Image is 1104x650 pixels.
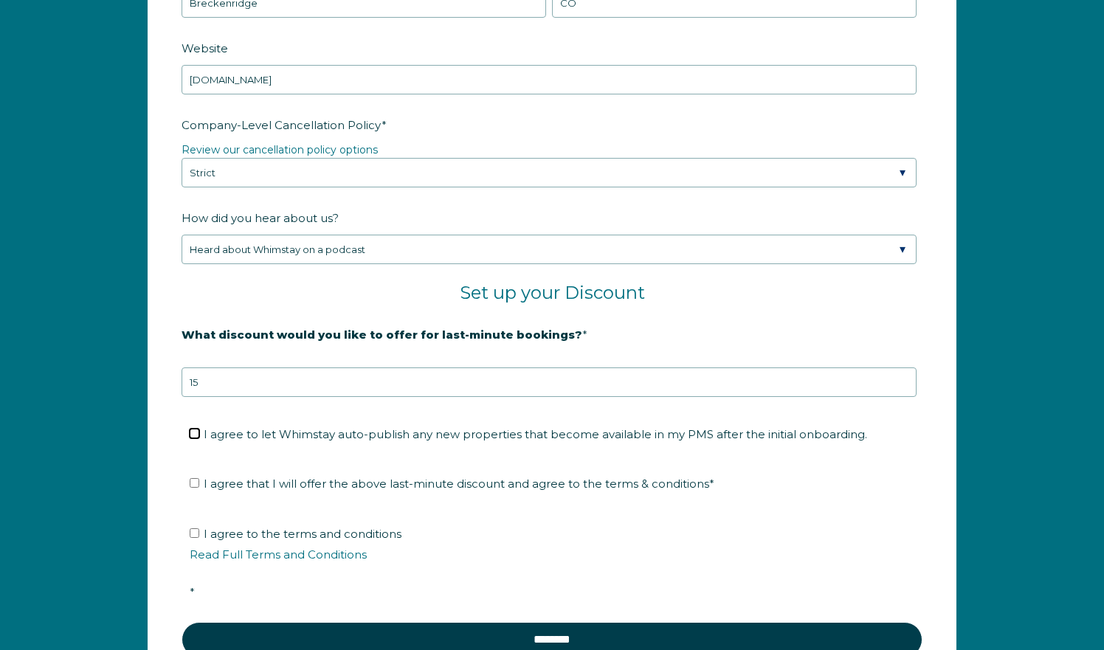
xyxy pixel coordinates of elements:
[182,143,378,156] a: Review our cancellation policy options
[190,528,199,538] input: I agree to the terms and conditionsRead Full Terms and Conditions*
[204,477,714,491] span: I agree that I will offer the above last-minute discount and agree to the terms & conditions
[190,478,199,488] input: I agree that I will offer the above last-minute discount and agree to the terms & conditions*
[182,37,228,60] span: Website
[190,547,367,561] a: Read Full Terms and Conditions
[204,427,867,441] span: I agree to let Whimstay auto-publish any new properties that become available in my PMS after the...
[190,429,199,438] input: I agree to let Whimstay auto-publish any new properties that become available in my PMS after the...
[182,353,413,366] strong: 20% is recommended, minimum of 10%
[182,328,582,342] strong: What discount would you like to offer for last-minute bookings?
[190,527,925,599] span: I agree to the terms and conditions
[182,207,339,229] span: How did you hear about us?
[182,114,382,136] span: Company-Level Cancellation Policy
[460,282,645,303] span: Set up your Discount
